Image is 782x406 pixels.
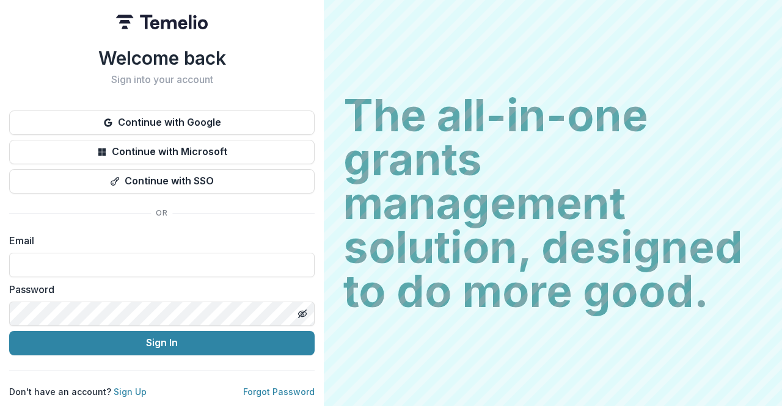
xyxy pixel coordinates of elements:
h1: Welcome back [9,47,315,69]
label: Password [9,282,307,297]
p: Don't have an account? [9,385,147,398]
button: Toggle password visibility [293,304,312,324]
label: Email [9,233,307,248]
a: Forgot Password [243,386,315,397]
a: Sign Up [114,386,147,397]
button: Continue with Google [9,111,315,135]
button: Continue with SSO [9,169,315,194]
button: Continue with Microsoft [9,140,315,164]
button: Sign In [9,331,315,355]
img: Temelio [116,15,208,29]
h2: Sign into your account [9,74,315,85]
